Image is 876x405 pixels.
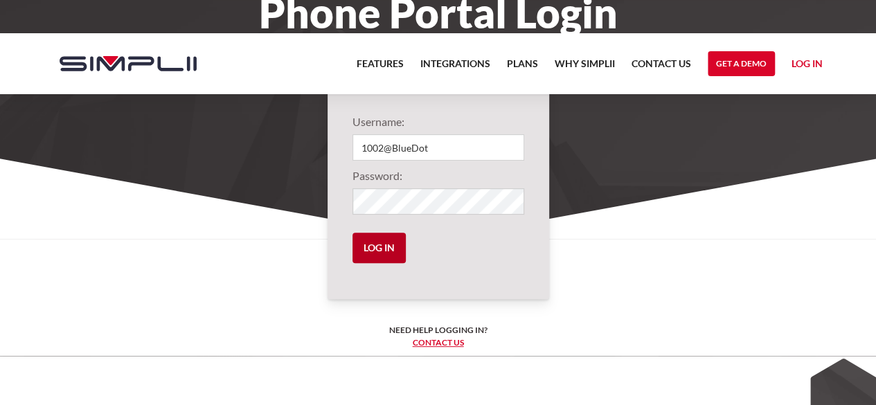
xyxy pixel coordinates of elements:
[413,337,464,348] a: Contact us
[352,168,524,184] label: Password:
[357,55,404,80] a: Features
[46,33,197,94] a: home
[708,51,775,76] a: Get a Demo
[352,114,524,274] form: Login
[420,55,490,80] a: Integrations
[389,324,488,349] h6: Need help logging in? ‍
[555,55,615,80] a: Why Simplii
[60,56,197,71] img: Simplii
[792,55,823,76] a: Log in
[632,55,691,80] a: Contact US
[352,233,406,263] input: Log in
[507,55,538,80] a: Plans
[352,114,524,130] label: Username:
